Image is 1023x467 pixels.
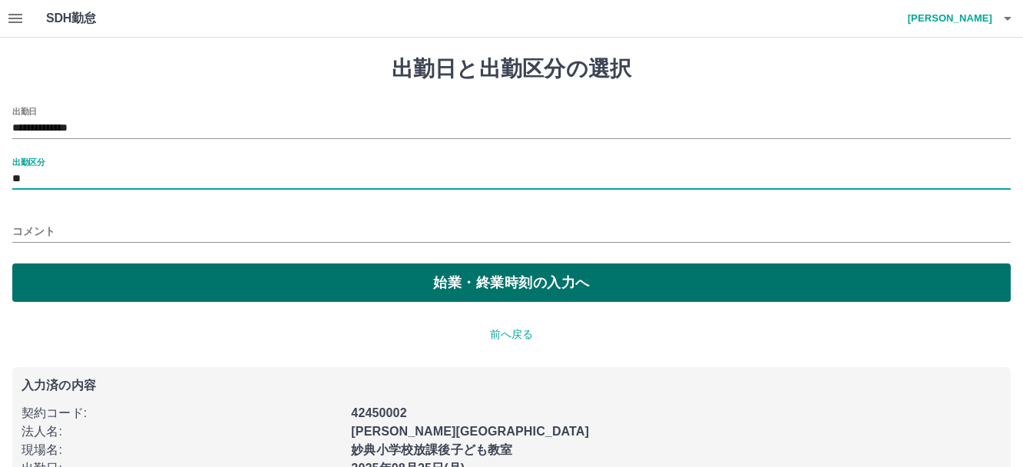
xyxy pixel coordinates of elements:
p: 前へ戻る [12,326,1011,343]
button: 始業・終業時刻の入力へ [12,263,1011,302]
h1: 出勤日と出勤区分の選択 [12,56,1011,82]
p: 契約コード : [22,404,342,422]
p: 現場名 : [22,441,342,459]
b: [PERSON_NAME][GEOGRAPHIC_DATA] [351,425,589,438]
b: 妙典小学校放課後子ども教室 [351,443,512,456]
p: 入力済の内容 [22,379,1001,392]
b: 42450002 [351,406,406,419]
p: 法人名 : [22,422,342,441]
label: 出勤区分 [12,156,45,167]
label: 出勤日 [12,105,37,117]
